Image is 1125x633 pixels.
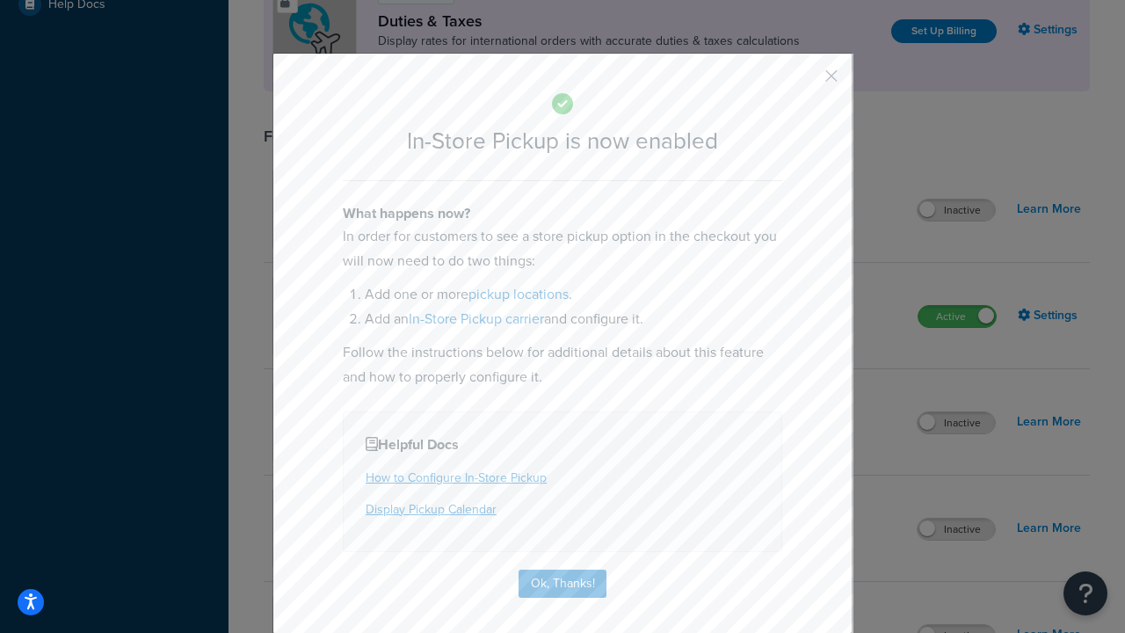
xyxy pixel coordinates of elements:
a: How to Configure In-Store Pickup [366,469,547,487]
p: Follow the instructions below for additional details about this feature and how to properly confi... [343,340,782,389]
h4: What happens now? [343,203,782,224]
a: pickup locations [468,284,569,304]
button: Ok, Thanks! [519,570,606,598]
a: In-Store Pickup carrier [409,309,544,329]
li: Add an and configure it. [365,307,782,331]
h4: Helpful Docs [366,434,759,455]
p: In order for customers to see a store pickup option in the checkout you will now need to do two t... [343,224,782,273]
a: Display Pickup Calendar [366,500,497,519]
li: Add one or more . [365,282,782,307]
h2: In-Store Pickup is now enabled [343,128,782,154]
